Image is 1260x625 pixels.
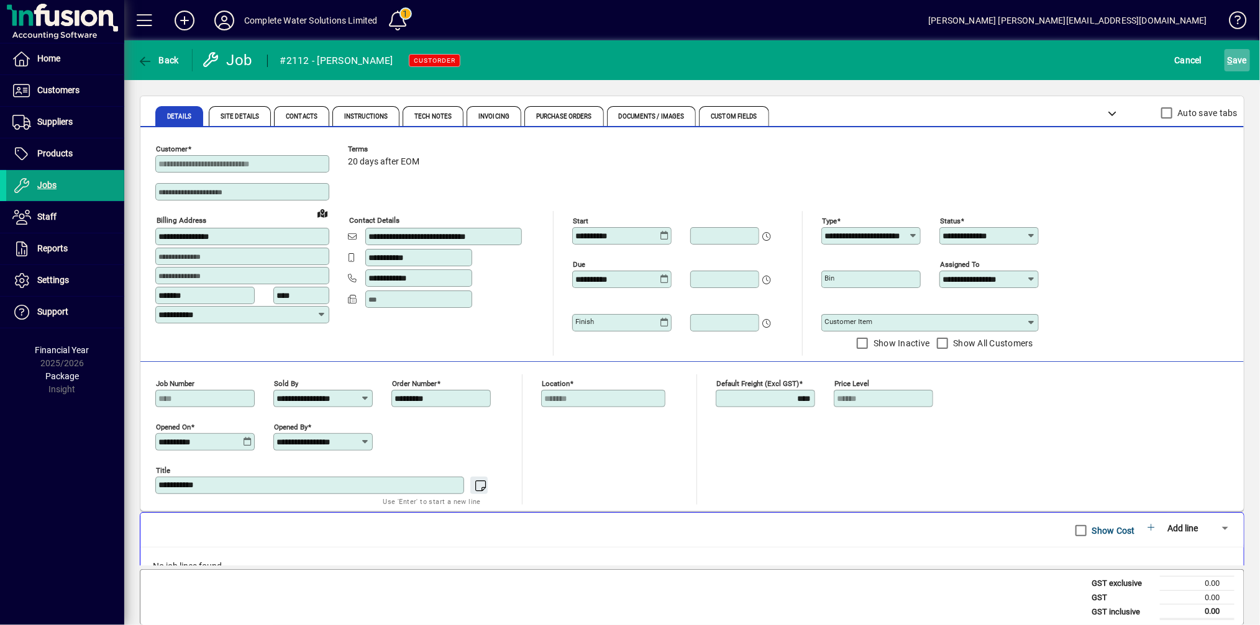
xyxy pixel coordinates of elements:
[1160,590,1235,605] td: 0.00
[6,43,124,74] a: Home
[940,217,961,225] mat-label: Status
[124,49,193,71] app-page-header-button: Back
[824,317,872,326] mat-label: Customer Item
[6,265,124,296] a: Settings
[536,114,592,120] span: Purchase Orders
[928,11,1207,30] div: [PERSON_NAME] [PERSON_NAME][EMAIL_ADDRESS][DOMAIN_NAME]
[202,50,255,70] div: Job
[1175,50,1202,70] span: Cancel
[1220,2,1244,43] a: Knowledge Base
[280,51,393,71] div: #2112 - [PERSON_NAME]
[940,260,980,269] mat-label: Assigned to
[37,243,68,253] span: Reports
[6,202,124,233] a: Staff
[383,494,481,508] mat-hint: Use 'Enter' to start a new line
[1228,50,1247,70] span: ave
[951,337,1034,349] label: Show All Customers
[1160,605,1235,619] td: 0.00
[414,56,455,65] span: CUSTORDER
[1167,523,1198,533] span: Add line
[37,212,57,222] span: Staff
[6,233,124,264] a: Reports
[221,114,259,120] span: Site Details
[348,145,422,153] span: Terms
[1085,577,1160,591] td: GST exclusive
[274,379,298,388] mat-label: Sold by
[344,114,388,120] span: Instructions
[37,148,73,158] span: Products
[1225,49,1250,71] button: Save
[478,114,509,120] span: Invoicing
[619,114,685,120] span: Documents / Images
[274,423,308,431] mat-label: Opened by
[165,9,204,32] button: Add
[575,317,594,326] mat-label: Finish
[1085,605,1160,619] td: GST inclusive
[1160,577,1235,591] td: 0.00
[167,114,191,120] span: Details
[45,371,79,381] span: Package
[35,345,89,355] span: Financial Year
[1090,524,1135,537] label: Show Cost
[716,379,799,388] mat-label: Default Freight (excl GST)
[1085,590,1160,605] td: GST
[542,379,570,388] mat-label: Location
[573,260,585,269] mat-label: Due
[140,547,1244,585] div: No job lines found
[6,75,124,106] a: Customers
[822,217,837,225] mat-label: Type
[824,274,834,282] mat-label: Bin
[156,466,170,475] mat-label: Title
[37,53,60,63] span: Home
[392,379,437,388] mat-label: Order number
[313,203,332,223] a: View on map
[37,275,69,285] span: Settings
[834,379,869,388] mat-label: Price Level
[711,114,757,120] span: Custom Fields
[156,423,191,431] mat-label: Opened On
[204,9,244,32] button: Profile
[1172,49,1205,71] button: Cancel
[414,114,452,120] span: Tech Notes
[156,379,194,388] mat-label: Job number
[871,337,929,349] label: Show Inactive
[156,145,188,153] mat-label: Customer
[134,49,182,71] button: Back
[573,217,588,225] mat-label: Start
[137,55,179,65] span: Back
[244,11,378,30] div: Complete Water Solutions Limited
[37,85,80,95] span: Customers
[6,138,124,169] a: Products
[37,117,73,127] span: Suppliers
[286,114,317,120] span: Contacts
[37,307,68,317] span: Support
[37,180,57,190] span: Jobs
[348,157,419,167] span: 20 days after EOM
[1228,55,1233,65] span: S
[6,107,124,138] a: Suppliers
[1176,107,1238,119] label: Auto save tabs
[6,297,124,328] a: Support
